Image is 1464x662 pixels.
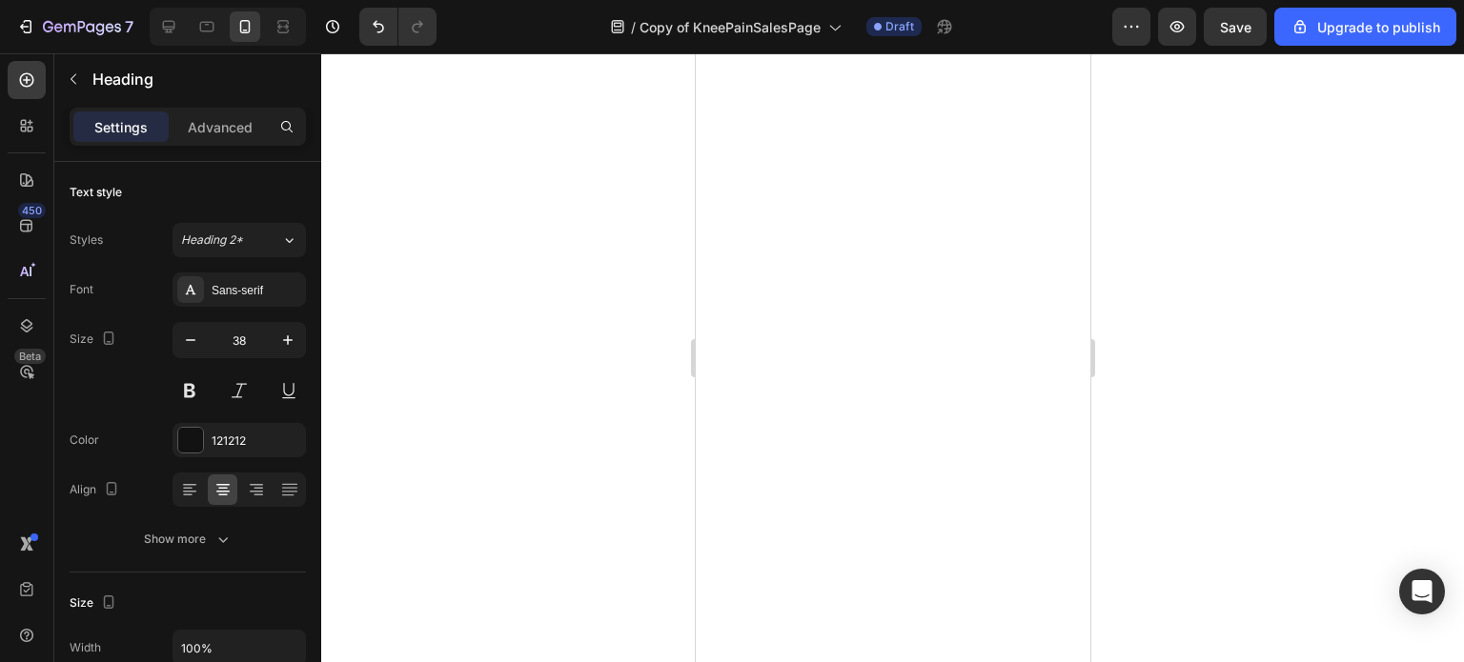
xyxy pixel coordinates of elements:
[1291,17,1440,37] div: Upgrade to publish
[70,591,120,616] div: Size
[1220,19,1251,35] span: Save
[212,432,301,450] div: 121212
[1204,8,1267,46] button: Save
[18,203,46,218] div: 450
[70,281,93,298] div: Font
[70,431,99,449] div: Color
[70,477,123,503] div: Align
[70,184,122,201] div: Text style
[181,231,243,249] span: Heading 2*
[125,15,133,38] p: 7
[188,117,253,137] p: Advanced
[8,8,142,46] button: 7
[94,117,148,137] p: Settings
[631,17,636,37] span: /
[70,231,103,249] div: Styles
[1274,8,1456,46] button: Upgrade to publish
[92,68,298,90] p: Heading
[885,18,914,35] span: Draft
[212,282,301,299] div: Sans-serif
[70,327,120,352] div: Size
[696,53,1090,662] iframe: To enrich screen reader interactions, please activate Accessibility in Grammarly extension settings
[359,8,437,46] div: Undo/Redo
[14,349,46,364] div: Beta
[70,639,101,656] div: Width
[640,17,821,37] span: Copy of KneePainSalesPage
[144,530,233,549] div: Show more
[1399,569,1445,614] div: Open Intercom Messenger
[70,522,306,556] button: Show more
[173,223,306,257] button: Heading 2*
